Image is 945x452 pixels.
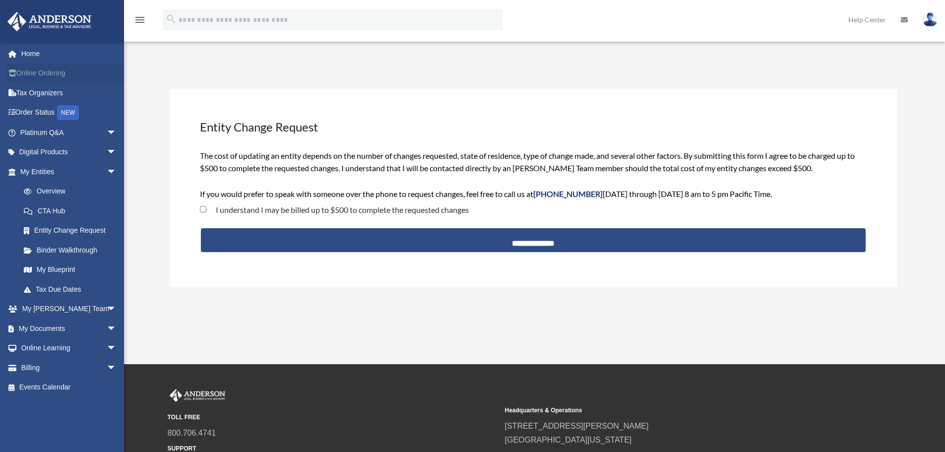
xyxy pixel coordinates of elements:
[7,299,131,319] a: My [PERSON_NAME] Teamarrow_drop_down
[7,83,131,103] a: Tax Organizers
[14,221,126,241] a: Entity Change Request
[7,162,131,182] a: My Entitiesarrow_drop_down
[57,105,79,120] div: NEW
[7,44,131,64] a: Home
[168,389,227,402] img: Anderson Advisors Platinum Portal
[923,12,938,27] img: User Pic
[199,118,868,136] h3: Entity Change Request
[107,123,126,143] span: arrow_drop_down
[7,123,131,142] a: Platinum Q&Aarrow_drop_down
[7,358,131,378] a: Billingarrow_drop_down
[7,378,131,397] a: Events Calendar
[168,429,216,437] a: 800.706.4741
[200,151,855,198] span: The cost of updating an entity depends on the number of changes requested, state of residence, ty...
[505,422,649,430] a: [STREET_ADDRESS][PERSON_NAME]
[107,162,126,182] span: arrow_drop_down
[533,189,603,198] span: [PHONE_NUMBER]
[7,64,131,83] a: Online Ordering
[166,13,177,24] i: search
[134,14,146,26] i: menu
[505,405,835,416] small: Headquarters & Operations
[168,412,498,423] small: TOLL FREE
[107,299,126,320] span: arrow_drop_down
[14,240,131,260] a: Binder Walkthrough
[7,103,131,123] a: Order StatusNEW
[7,142,131,162] a: Digital Productsarrow_drop_down
[107,319,126,339] span: arrow_drop_down
[107,358,126,378] span: arrow_drop_down
[134,17,146,26] a: menu
[107,338,126,359] span: arrow_drop_down
[4,12,94,31] img: Anderson Advisors Platinum Portal
[505,436,632,444] a: [GEOGRAPHIC_DATA][US_STATE]
[14,182,131,201] a: Overview
[14,279,131,299] a: Tax Due Dates
[7,319,131,338] a: My Documentsarrow_drop_down
[14,201,131,221] a: CTA Hub
[7,338,131,358] a: Online Learningarrow_drop_down
[107,142,126,163] span: arrow_drop_down
[206,206,469,214] label: I understand I may be billed up to $500 to complete the requested changes
[14,260,131,280] a: My Blueprint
